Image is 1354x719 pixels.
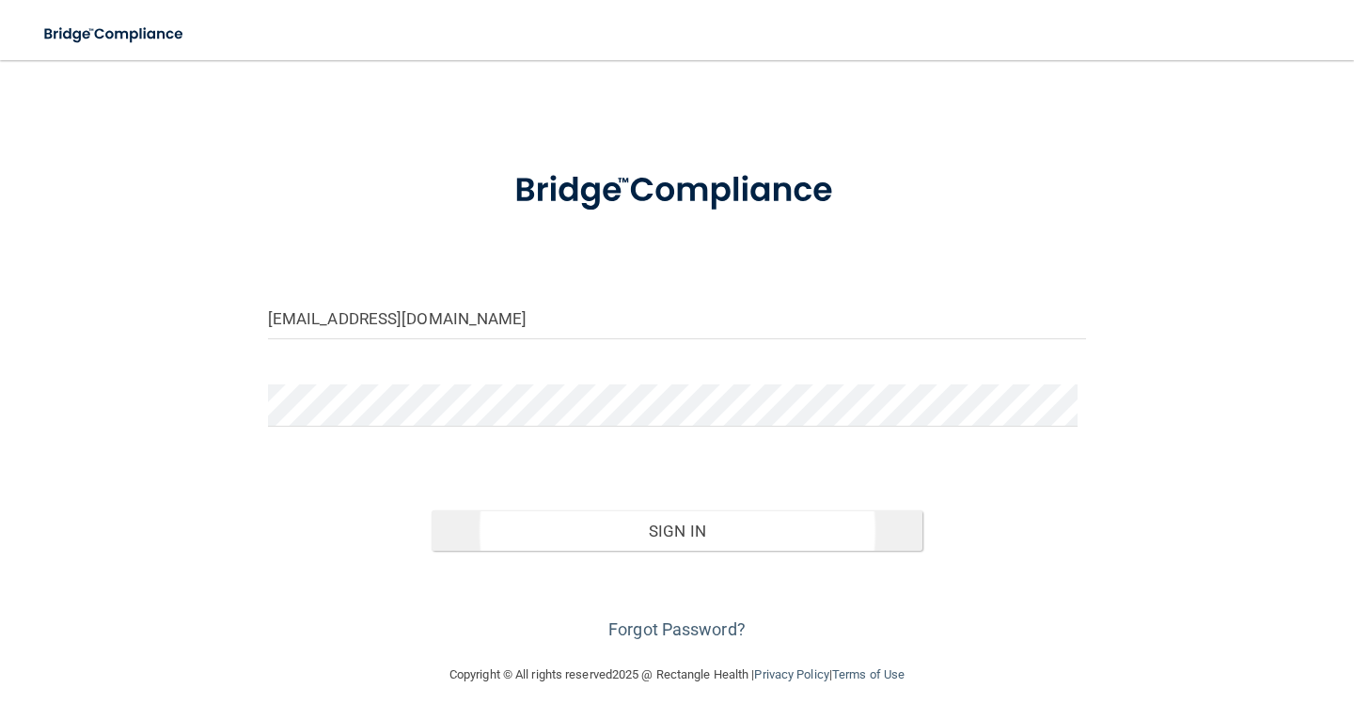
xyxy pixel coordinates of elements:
button: Sign In [432,510,922,552]
img: bridge_compliance_login_screen.278c3ca4.svg [28,15,201,54]
a: Terms of Use [832,667,905,681]
img: bridge_compliance_login_screen.278c3ca4.svg [480,147,874,235]
a: Forgot Password? [608,619,746,639]
input: Email [268,297,1086,339]
div: Copyright © All rights reserved 2025 @ Rectangle Health | | [334,645,1020,705]
a: Privacy Policy [754,667,828,681]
